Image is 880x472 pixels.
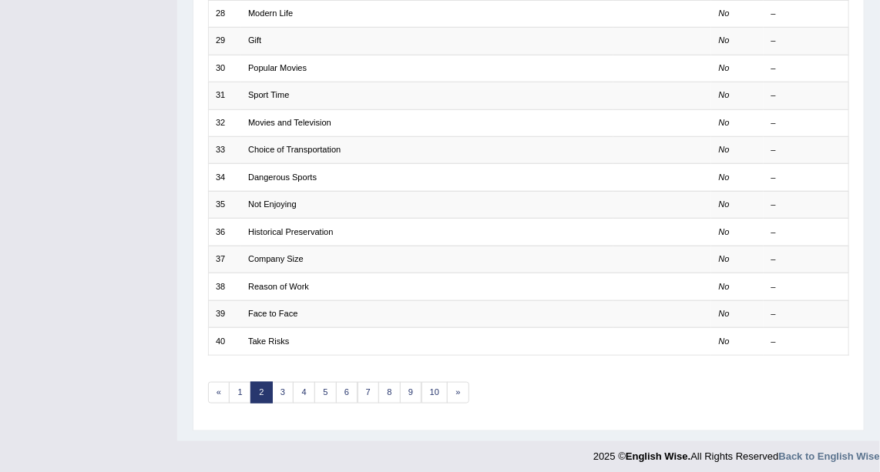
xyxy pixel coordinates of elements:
td: 37 [208,246,241,273]
em: No [719,145,730,154]
em: No [719,63,730,72]
em: No [719,172,730,182]
a: Not Enjoying [248,199,297,209]
a: 1 [229,382,251,403]
a: Dangerous Sports [248,172,317,182]
a: 7 [358,382,380,403]
td: 29 [208,28,241,55]
em: No [719,227,730,236]
td: 38 [208,273,241,300]
div: – [771,253,841,266]
td: 34 [208,164,241,191]
a: 6 [336,382,358,403]
td: 33 [208,137,241,164]
em: No [719,8,730,18]
a: Popular Movies [248,63,307,72]
div: – [771,117,841,129]
a: « [208,382,230,403]
div: – [771,89,841,102]
em: No [719,118,730,127]
em: No [719,254,730,263]
td: 40 [208,328,241,355]
td: 31 [208,82,241,109]
a: Back to English Wise [779,450,880,462]
a: Sport Time [248,90,289,99]
div: – [771,172,841,184]
em: No [719,35,730,45]
div: – [771,35,841,47]
div: – [771,144,841,156]
a: 8 [378,382,401,403]
div: 2025 © All Rights Reserved [593,441,880,464]
a: Face to Face [248,309,297,318]
td: 36 [208,219,241,246]
div: – [771,62,841,75]
div: – [771,226,841,239]
em: No [719,336,730,346]
div: – [771,8,841,20]
a: 2 [250,382,273,403]
div: – [771,281,841,293]
td: 35 [208,191,241,218]
div: – [771,336,841,348]
a: 9 [400,382,422,403]
a: 3 [272,382,294,403]
a: 4 [293,382,315,403]
a: Take Risks [248,336,289,346]
a: Movies and Television [248,118,331,127]
td: 39 [208,300,241,327]
div: – [771,199,841,211]
em: No [719,199,730,209]
a: Company Size [248,254,304,263]
a: Reason of Work [248,282,309,291]
em: No [719,282,730,291]
a: Historical Preservation [248,227,334,236]
a: Choice of Transportation [248,145,341,154]
strong: English Wise. [626,450,690,462]
a: Modern Life [248,8,293,18]
a: Gift [248,35,261,45]
td: 32 [208,109,241,136]
em: No [719,309,730,318]
a: 10 [422,382,448,403]
a: 5 [314,382,337,403]
em: No [719,90,730,99]
div: – [771,308,841,320]
td: 30 [208,55,241,82]
a: » [447,382,469,403]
